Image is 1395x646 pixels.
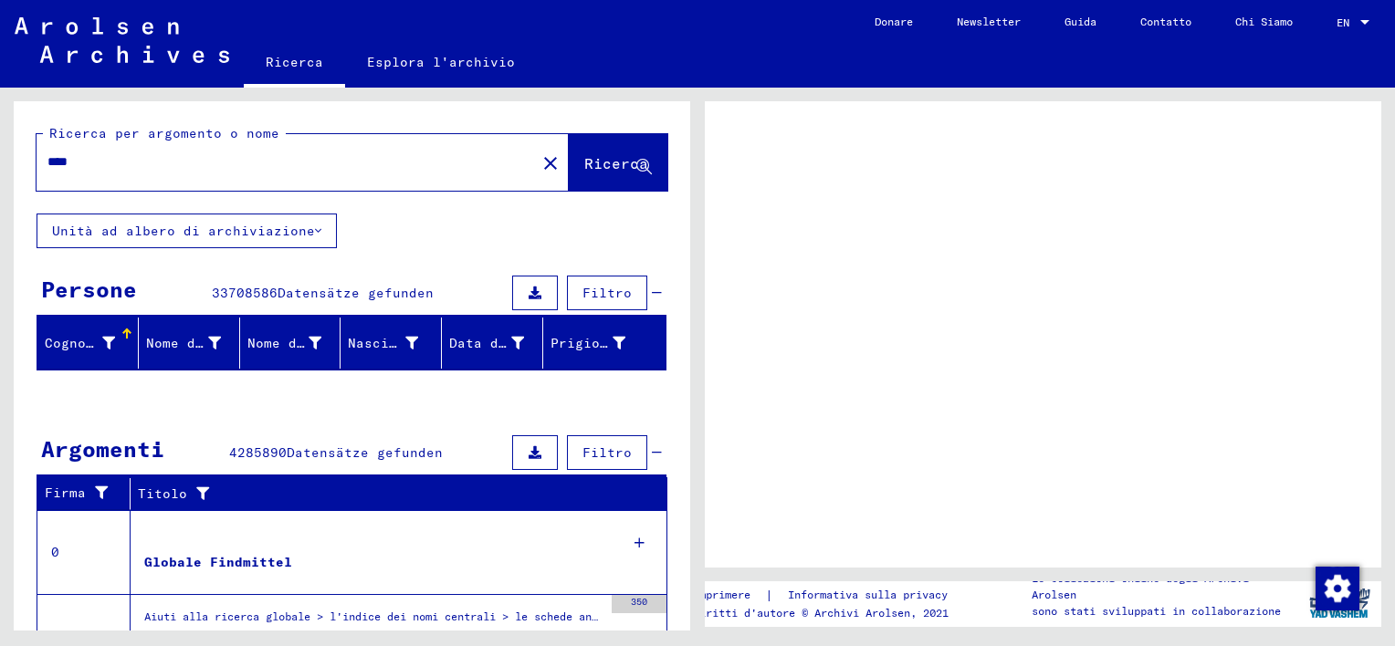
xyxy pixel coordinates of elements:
mat-header-cell: Geburtsdatum [442,318,543,369]
span: EN [1337,16,1357,29]
font: Nome di battesimo [146,335,286,351]
span: 4285890 [229,444,287,461]
button: Ricerca [569,134,667,191]
p: sono stati sviluppati in collaborazione con [1032,603,1296,636]
a: Informativa sulla privacy [773,586,970,605]
font: Cognome [45,335,102,351]
div: Firma [45,479,134,508]
div: Globale Findmittel [144,553,292,572]
mat-header-cell: Geburtsname [240,318,341,369]
mat-icon: close [540,152,561,174]
font: Nascita [348,335,405,351]
div: Argomenti [41,432,164,465]
img: Modifica consenso [1316,567,1359,610]
div: Prigioniero # [551,328,648,358]
div: Aiuti alla ricerca globale > l'indice dei nomi centrali > le schede analitiche scansionate nell'a... [144,609,603,634]
a: Ricerca [244,40,345,88]
font: Unità ad albero di archiviazione [52,223,315,239]
div: Data di nascita [449,328,547,358]
span: Datensätze gefunden [287,444,443,461]
font: Titolo [138,484,187,504]
div: Cognome [45,328,138,358]
span: Datensätze gefunden [278,285,434,301]
img: yv_logo.png [1306,580,1374,626]
p: Le collezioni online degli Archivi Arolsen [1032,570,1296,603]
button: Chiaro [532,144,569,181]
div: Nome di battesimo [146,328,244,358]
mat-header-cell: Vorname [139,318,240,369]
div: Nome da nubile [247,328,345,358]
a: Imprimere [693,586,765,605]
font: | [765,586,773,605]
button: Filtro [567,276,647,310]
button: Unità ad albero di archiviazione [37,214,337,248]
span: Filtro [582,285,632,301]
div: Modifica consenso [1315,566,1358,610]
mat-label: Ricerca per argomento o nome [49,125,279,141]
p: Diritti d'autore © Archivi Arolsen, 2021 [693,605,970,621]
font: Firma [45,484,86,503]
font: Data di nascita [449,335,572,351]
mat-header-cell: Prisoner # [543,318,666,369]
mat-header-cell: Nachname [37,318,139,369]
span: Filtro [582,444,632,461]
span: 33708586 [212,285,278,301]
div: 350 [612,595,666,613]
font: Prigioniero # [551,335,657,351]
div: Nascita [348,328,441,358]
td: 0 [37,510,131,594]
div: Titolo [138,479,649,508]
a: Esplora l'archivio [345,40,537,84]
font: Nome da nubile [247,335,362,351]
img: Arolsen_neg.svg [15,17,229,63]
span: Ricerca [584,154,648,172]
div: Persone [41,273,137,306]
button: Filtro [567,435,647,470]
mat-header-cell: Geburt‏ [341,318,442,369]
